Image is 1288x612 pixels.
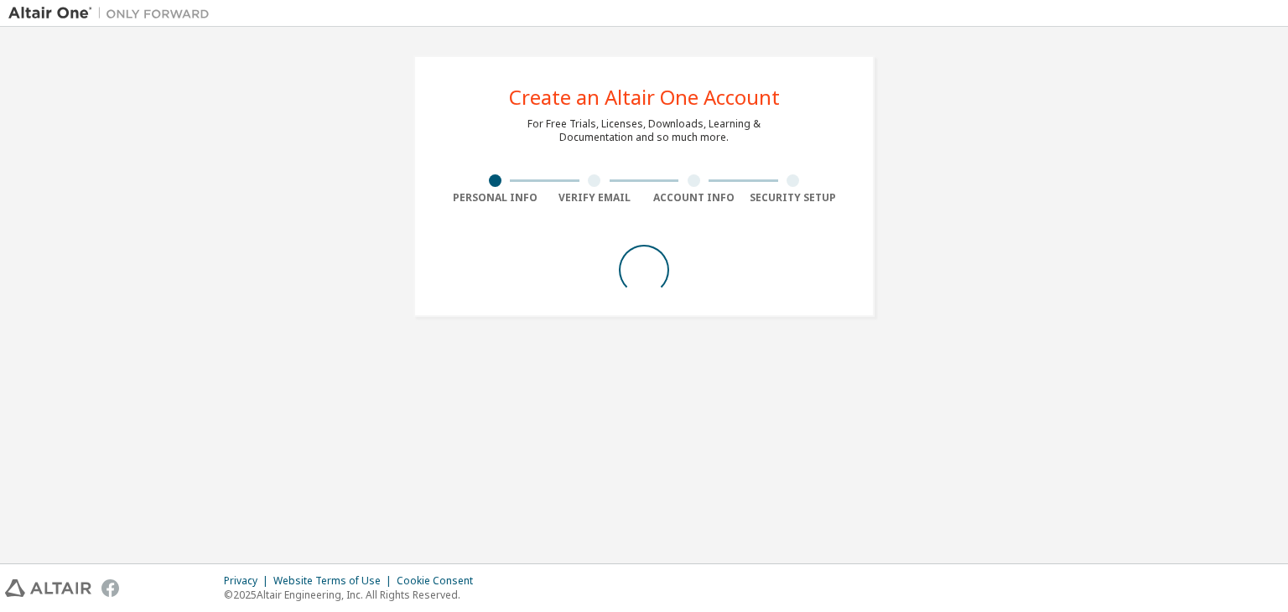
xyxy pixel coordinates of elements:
[545,191,645,205] div: Verify Email
[8,5,218,22] img: Altair One
[101,579,119,597] img: facebook.svg
[445,191,545,205] div: Personal Info
[397,574,483,588] div: Cookie Consent
[509,87,780,107] div: Create an Altair One Account
[273,574,397,588] div: Website Terms of Use
[744,191,844,205] div: Security Setup
[644,191,744,205] div: Account Info
[5,579,91,597] img: altair_logo.svg
[527,117,761,144] div: For Free Trials, Licenses, Downloads, Learning & Documentation and so much more.
[224,574,273,588] div: Privacy
[224,588,483,602] p: © 2025 Altair Engineering, Inc. All Rights Reserved.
